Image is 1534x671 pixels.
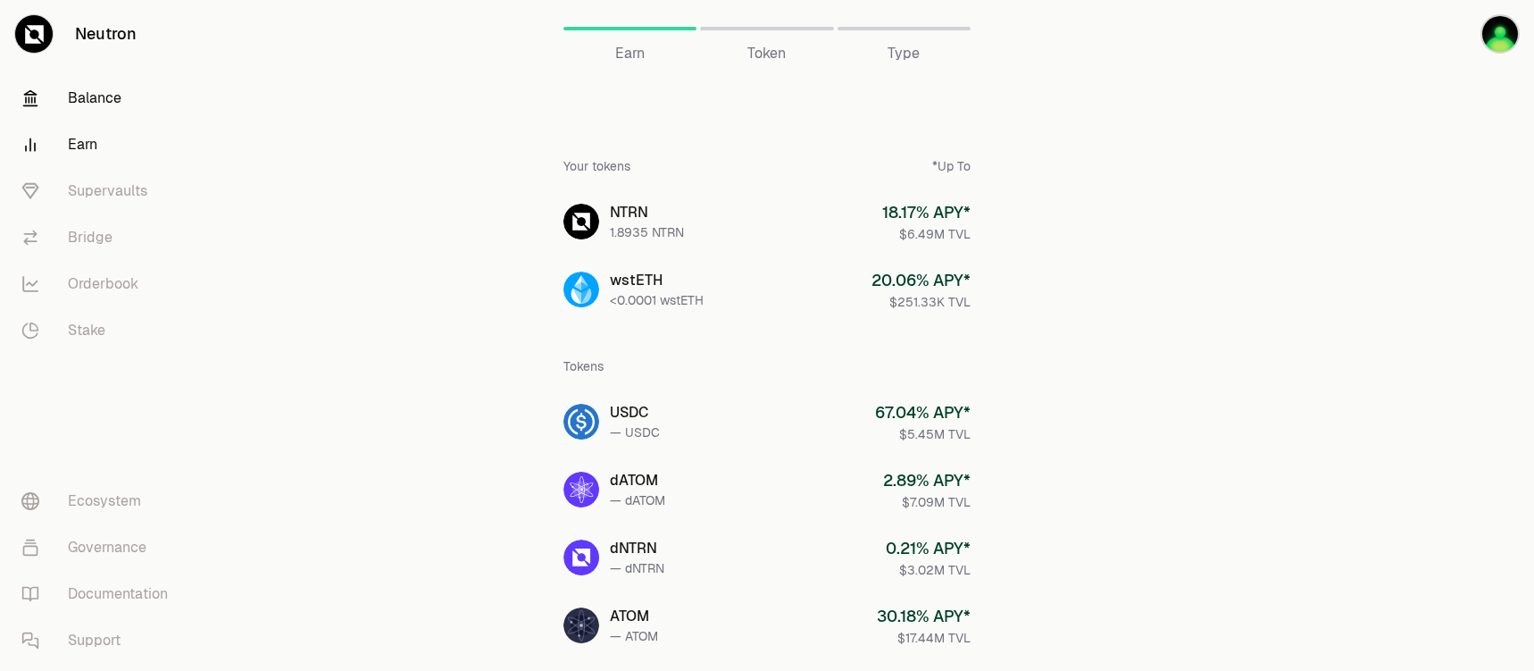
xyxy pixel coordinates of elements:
a: Ecosystem [7,478,193,524]
a: Bridge [7,214,193,261]
a: USDCUSDC— USDC67.04% APY*$5.45M TVL [549,390,985,454]
a: ATOMATOM— ATOM30.18% APY*$17.44M TVL [549,593,985,658]
a: Stake [7,307,193,354]
img: USDC [563,404,599,440]
div: *Up To [932,157,971,175]
img: Blue Ledger [1482,16,1518,52]
div: $6.49M TVL [882,225,971,243]
img: ATOM [563,608,599,643]
img: dNTRN [563,540,599,575]
div: $7.09M TVL [883,493,971,511]
div: 2.89 % APY* [883,468,971,493]
a: Balance [7,75,193,122]
img: NTRN [563,204,599,239]
div: 30.18 % APY* [877,604,971,629]
div: USDC [610,402,660,424]
img: wstETH [563,272,599,307]
div: — dATOM [610,491,665,509]
span: Token [747,43,786,64]
div: NTRN [610,202,684,223]
a: Earn [7,122,193,168]
div: ATOM [610,606,658,627]
div: dATOM [610,470,665,491]
div: Tokens [563,357,604,375]
div: $251.33K TVL [871,293,971,311]
div: — ATOM [610,627,658,645]
div: 18.17 % APY* [882,200,971,225]
div: 0.21 % APY* [886,536,971,561]
div: 1.8935 NTRN [610,223,684,241]
div: 67.04 % APY* [875,400,971,425]
img: dATOM [563,472,599,507]
a: dNTRNdNTRN— dNTRN0.21% APY*$3.02M TVL [549,525,985,590]
div: — USDC [610,424,660,441]
a: Orderbook [7,261,193,307]
div: $5.45M TVL [875,425,971,443]
div: $17.44M TVL [877,629,971,647]
div: 20.06 % APY* [871,268,971,293]
a: dATOMdATOM— dATOM2.89% APY*$7.09M TVL [549,457,985,522]
a: wstETHwstETH<0.0001 wstETH20.06% APY*$251.33K TVL [549,257,985,322]
a: Supervaults [7,168,193,214]
a: Documentation [7,571,193,617]
div: — dNTRN [610,559,664,577]
div: dNTRN [610,538,664,559]
span: Earn [615,43,645,64]
a: Governance [7,524,193,571]
a: NTRNNTRN1.8935 NTRN18.17% APY*$6.49M TVL [549,189,985,254]
a: Support [7,617,193,664]
div: <0.0001 wstETH [610,291,704,309]
div: wstETH [610,270,704,291]
a: Earn [563,7,696,50]
div: $3.02M TVL [886,561,971,579]
div: Your tokens [563,157,630,175]
span: Type [888,43,920,64]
